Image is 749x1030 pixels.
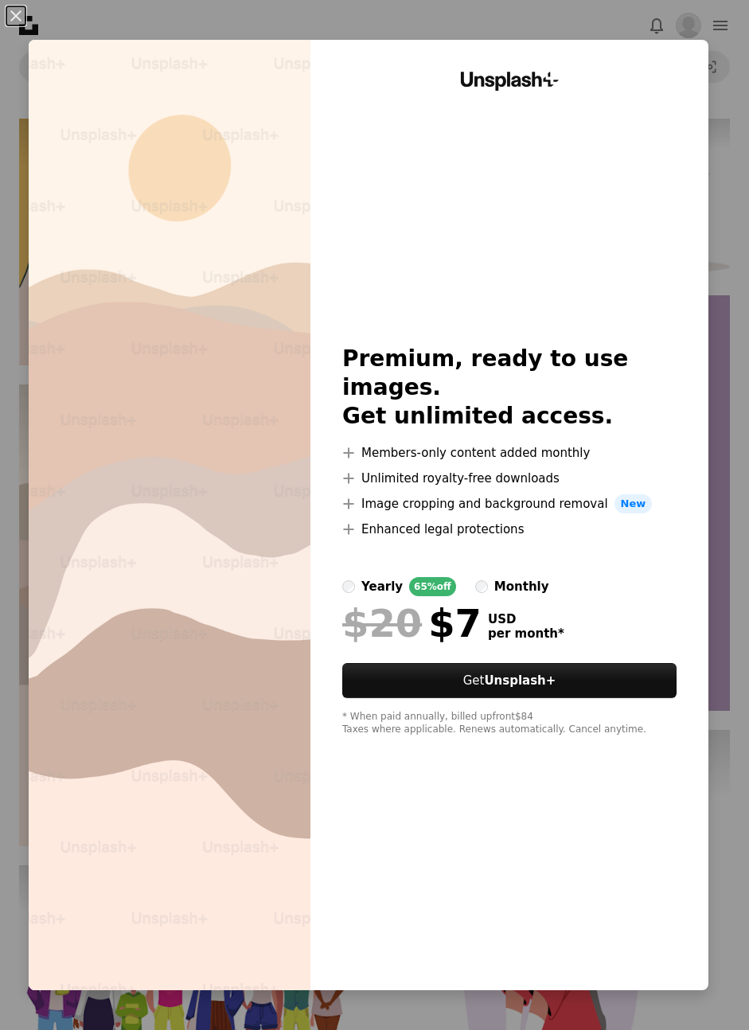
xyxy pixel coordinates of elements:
[342,603,422,644] span: $20
[475,580,488,593] input: monthly
[342,603,482,644] div: $7
[361,577,403,596] div: yearly
[494,577,549,596] div: monthly
[342,520,677,539] li: Enhanced legal protections
[614,494,653,513] span: New
[342,443,677,462] li: Members-only content added monthly
[342,711,677,736] div: * When paid annually, billed upfront $84 Taxes where applicable. Renews automatically. Cancel any...
[409,577,456,596] div: 65% off
[342,345,677,431] h2: Premium, ready to use images. Get unlimited access.
[488,612,564,626] span: USD
[488,626,564,641] span: per month *
[342,494,677,513] li: Image cropping and background removal
[342,580,355,593] input: yearly65%off
[484,673,556,688] strong: Unsplash+
[342,663,677,698] a: GetUnsplash+
[342,469,677,488] li: Unlimited royalty-free downloads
